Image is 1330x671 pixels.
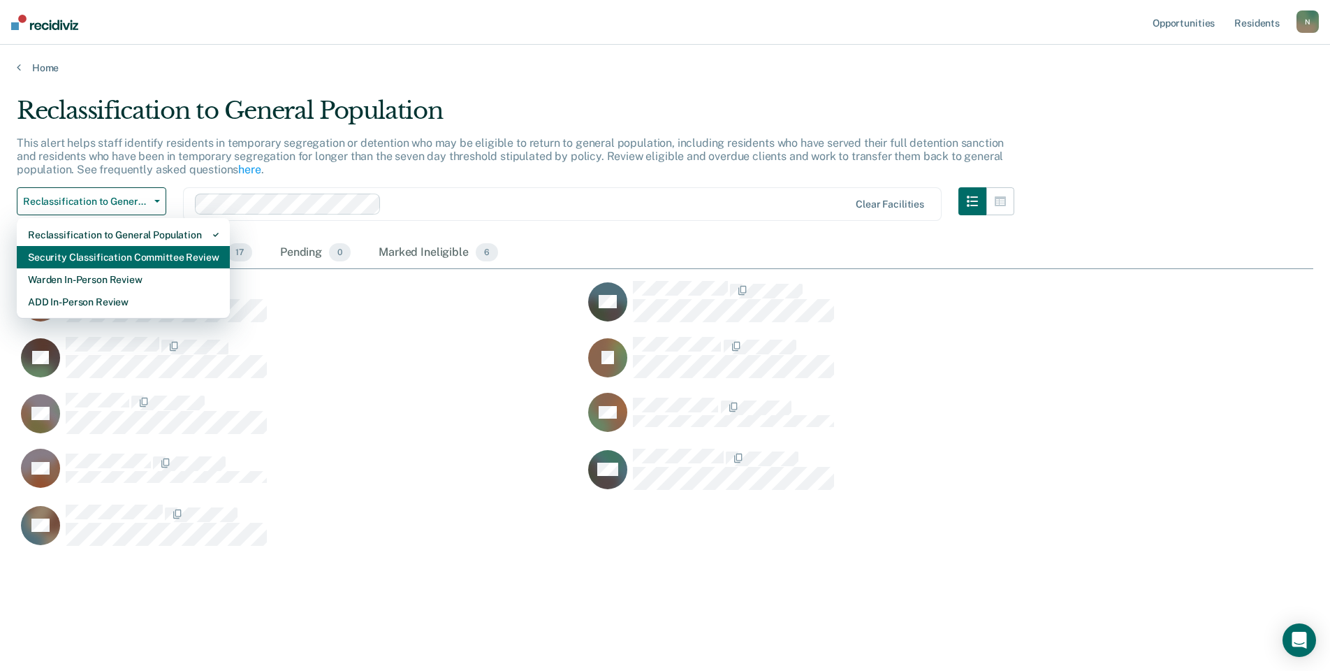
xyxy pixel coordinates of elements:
[376,238,501,268] div: Marked Ineligible6
[856,199,924,210] div: Clear facilities
[17,280,584,336] div: CaseloadOpportunityCell-0296150
[17,504,584,560] div: CaseloadOpportunityCell-0873009
[584,336,1151,392] div: CaseloadOpportunityCell-0462832
[28,291,219,313] div: ADD In-Person Review
[584,392,1151,448] div: CaseloadOpportunityCell-0801785
[17,187,166,215] button: Reclassification to General Population
[17,96,1014,136] div: Reclassification to General Population
[23,196,149,208] span: Reclassification to General Population
[11,15,78,30] img: Recidiviz
[584,280,1151,336] div: CaseloadOpportunityCell-0830222
[584,448,1151,504] div: CaseloadOpportunityCell-0447267
[17,392,584,448] div: CaseloadOpportunityCell-0487885
[329,243,351,261] span: 0
[17,62,1313,74] a: Home
[17,136,1004,176] p: This alert helps staff identify residents in temporary segregation or detention who may be eligib...
[1296,10,1319,33] button: N
[476,243,498,261] span: 6
[17,336,584,392] div: CaseloadOpportunityCell-0612001
[28,246,219,268] div: Security Classification Committee Review
[1282,623,1316,657] div: Open Intercom Messenger
[277,238,353,268] div: Pending0
[28,224,219,246] div: Reclassification to General Population
[28,268,219,291] div: Warden In-Person Review
[17,448,584,504] div: CaseloadOpportunityCell-0740286
[227,243,252,261] span: 17
[238,163,261,176] a: here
